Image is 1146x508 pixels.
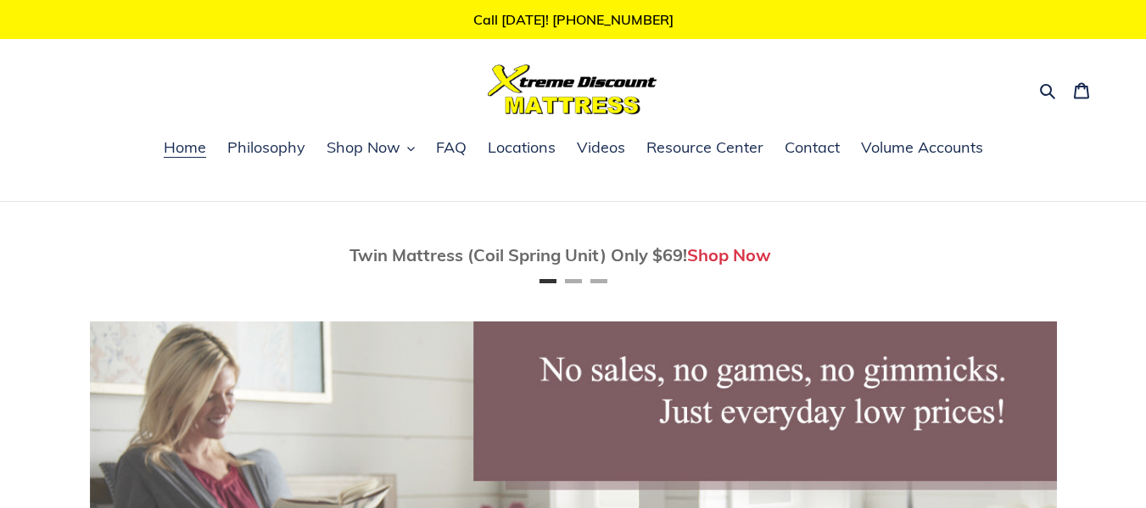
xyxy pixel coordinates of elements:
[646,137,763,158] span: Resource Center
[638,136,772,161] a: Resource Center
[349,244,687,265] span: Twin Mattress (Coil Spring Unit) Only $69!
[428,136,475,161] a: FAQ
[318,136,423,161] button: Shop Now
[539,279,556,283] button: Page 1
[568,136,634,161] a: Videos
[853,136,992,161] a: Volume Accounts
[436,137,467,158] span: FAQ
[488,64,657,114] img: Xtreme Discount Mattress
[590,279,607,283] button: Page 3
[164,137,206,158] span: Home
[327,137,400,158] span: Shop Now
[155,136,215,161] a: Home
[785,137,840,158] span: Contact
[687,244,771,265] a: Shop Now
[861,137,983,158] span: Volume Accounts
[776,136,848,161] a: Contact
[219,136,314,161] a: Philosophy
[577,137,625,158] span: Videos
[565,279,582,283] button: Page 2
[227,137,305,158] span: Philosophy
[479,136,564,161] a: Locations
[488,137,556,158] span: Locations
